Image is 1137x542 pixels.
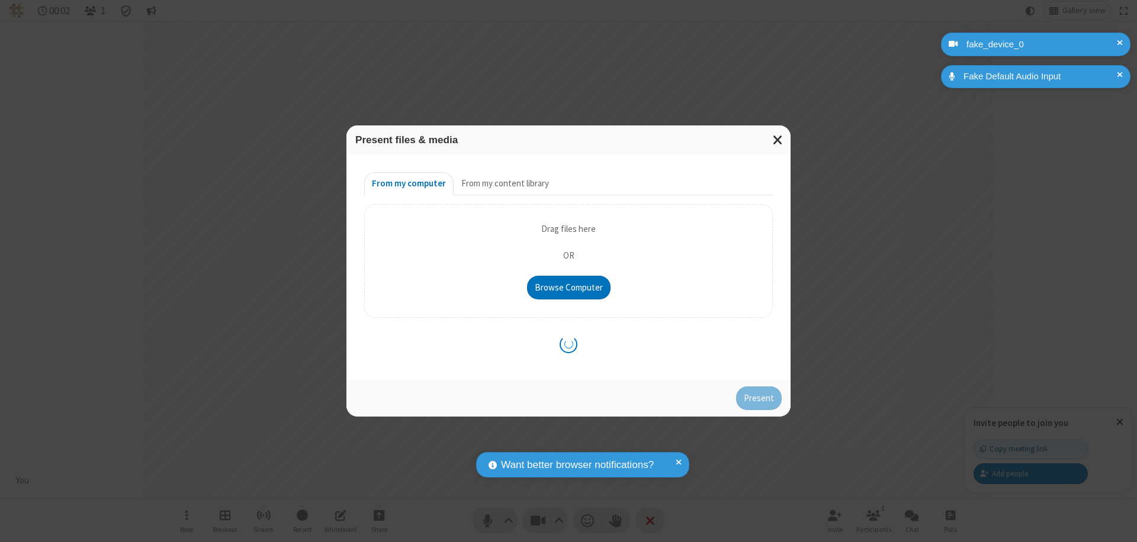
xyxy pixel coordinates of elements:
[355,134,782,146] h3: Present files & media
[364,172,454,196] button: From my computer
[454,172,557,196] button: From my content library
[766,125,791,154] button: Close modal
[527,276,611,299] button: Browse Computer
[959,70,1122,83] div: Fake Default Audio Input
[736,386,782,410] button: Present
[962,38,1122,51] div: fake_device_0
[501,457,654,473] span: Want better browser notifications?
[364,204,773,318] div: Upload Background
